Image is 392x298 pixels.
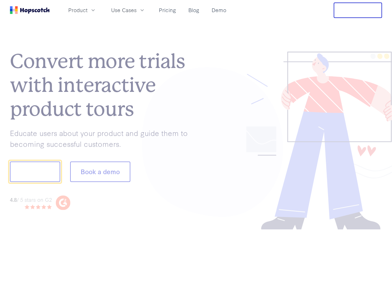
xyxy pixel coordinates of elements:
[65,5,100,15] button: Product
[10,50,196,121] h1: Convert more trials with interactive product tours
[10,162,60,182] button: Show me!
[10,196,17,203] strong: 4.8
[68,6,88,14] span: Product
[334,2,382,18] button: Free Trial
[209,5,229,15] a: Demo
[10,128,196,149] p: Educate users about your product and guide them to becoming successful customers.
[70,162,130,182] button: Book a demo
[156,5,178,15] a: Pricing
[10,196,52,203] div: / 5 stars on G2
[186,5,202,15] a: Blog
[107,5,149,15] button: Use Cases
[10,6,50,14] a: Home
[111,6,137,14] span: Use Cases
